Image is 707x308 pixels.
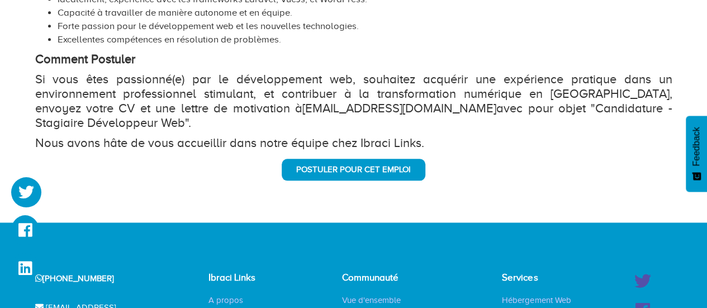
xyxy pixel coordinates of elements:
li: Forte passion pour le développement web et les nouvelles technologies. [58,20,672,33]
li: Excellentes compétences en résolution de problèmes. [58,33,672,46]
a: Vue d'ensemble [334,295,409,306]
div: [PHONE_NUMBER] [21,264,182,293]
li: Capacité à travailler de manière autonome et en équipe. [58,6,672,20]
strong: Comment Postuler [35,52,135,66]
h4: Communauté [342,273,419,283]
button: Feedback - Afficher l’enquête [686,116,707,192]
span: Feedback [691,127,701,166]
a: A propos [200,295,252,306]
p: Si vous êtes passionné(e) par le développement web, souhaitez acquérir une expérience pratique da... [35,72,672,130]
p: Nous avons hâte de vous accueillir dans notre équipe chez Ibraci Links. [35,136,672,150]
a: Hébergement Web [494,295,579,306]
h4: Services [502,273,586,283]
a: Postuler pour cet emploi [282,159,425,181]
h4: Ibraci Links [208,273,281,283]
